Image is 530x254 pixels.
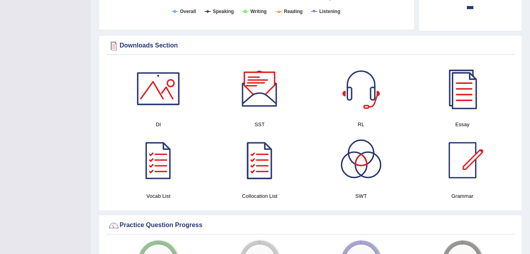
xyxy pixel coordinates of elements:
h4: Essay [416,120,509,129]
h4: Collocation List [213,192,307,200]
tspan: Speaking [213,9,234,14]
h4: Grammar [416,192,509,200]
tspan: Listening [319,9,340,14]
div: Practice Question Progress [108,220,513,231]
h4: DI [112,120,205,129]
h4: RL [315,120,408,129]
h4: Vocab List [112,192,205,200]
tspan: Writing [250,9,266,14]
tspan: Reading [284,9,303,14]
h4: SST [213,120,307,129]
div: Downloads Section [108,40,513,52]
h4: SWT [315,192,408,200]
tspan: Overall [180,9,196,14]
